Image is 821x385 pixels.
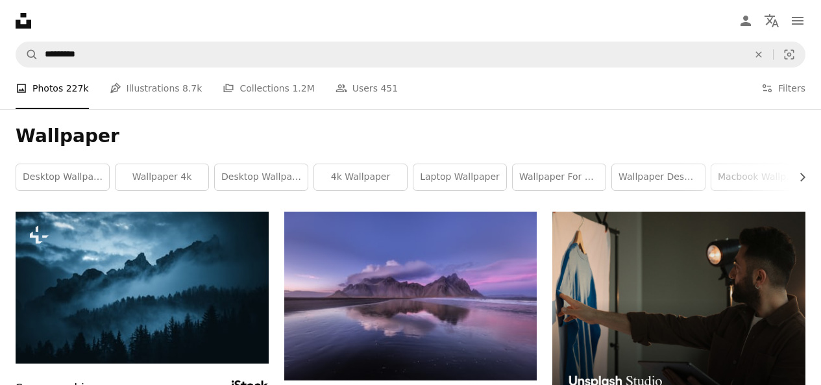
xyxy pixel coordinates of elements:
[785,8,811,34] button: Menu
[182,81,202,95] span: 8.7k
[380,81,398,95] span: 451
[759,8,785,34] button: Language
[513,164,606,190] a: wallpaper for mobile
[16,212,269,364] img: a mountain range covered in fog and clouds
[116,164,208,190] a: wallpaper 4k
[612,164,705,190] a: wallpaper desktop
[790,164,805,190] button: scroll list to the right
[16,281,269,293] a: a mountain range covered in fog and clouds
[284,290,537,302] a: photo of mountain
[284,212,537,380] img: photo of mountain
[223,68,314,109] a: Collections 1.2M
[774,42,805,67] button: Visual search
[744,42,773,67] button: Clear
[16,42,805,68] form: Find visuals sitewide
[761,68,805,109] button: Filters
[413,164,506,190] a: laptop wallpaper
[314,164,407,190] a: 4k wallpaper
[16,164,109,190] a: desktop wallpapers
[16,125,805,148] h1: Wallpaper
[292,81,314,95] span: 1.2M
[336,68,398,109] a: Users 451
[110,68,202,109] a: Illustrations 8.7k
[16,13,31,29] a: Home — Unsplash
[215,164,308,190] a: desktop wallpaper
[16,42,38,67] button: Search Unsplash
[711,164,804,190] a: macbook wallpaper
[733,8,759,34] a: Log in / Sign up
